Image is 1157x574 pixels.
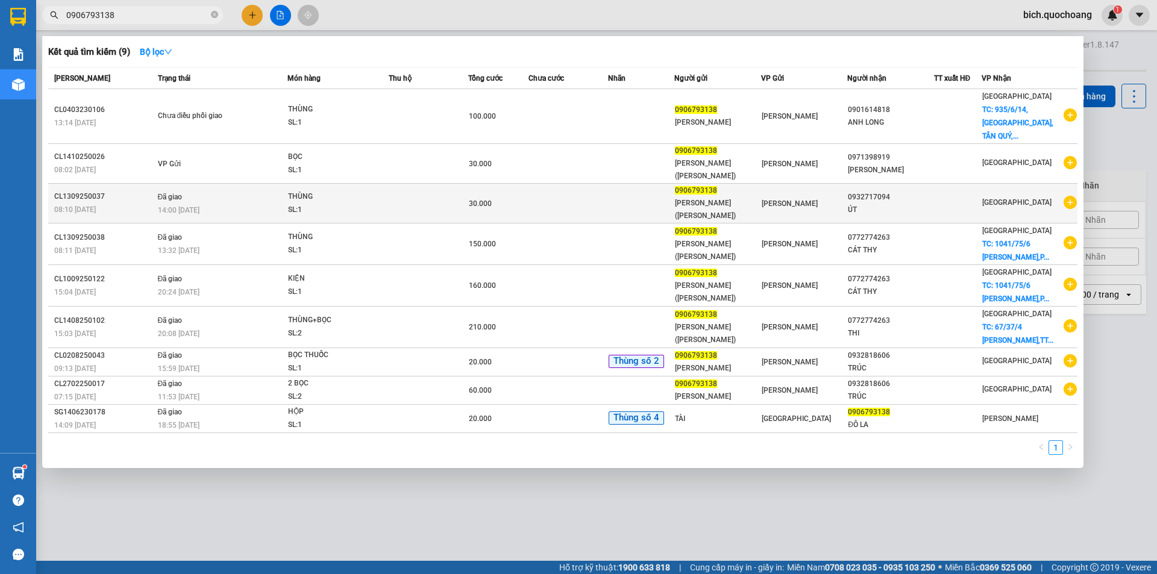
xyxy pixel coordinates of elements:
[10,11,29,24] span: Gửi:
[848,164,933,176] div: [PERSON_NAME]
[848,116,933,129] div: ANH LONG
[848,390,933,403] div: TRÚC
[848,362,933,375] div: TRÚC
[54,119,96,127] span: 13:14 [DATE]
[675,146,717,155] span: 0906793138
[469,358,492,366] span: 20.000
[609,411,664,425] span: Thùng số 4
[468,74,503,83] span: Tổng cước
[1049,441,1062,454] a: 1
[54,349,154,362] div: CL0208250043
[54,406,154,419] div: SG1406230178
[54,393,96,401] span: 07:15 [DATE]
[158,160,181,168] span: VP Gửi
[23,465,27,469] sup: 1
[158,379,183,388] span: Đã giao
[982,198,1052,207] span: [GEOGRAPHIC_DATA]
[675,116,760,129] div: [PERSON_NAME]
[288,204,378,217] div: SL: 1
[1064,382,1077,396] span: plus-circle
[934,74,971,83] span: TT xuất HĐ
[469,112,496,120] span: 100.000
[1063,440,1077,455] li: Next Page
[141,37,263,52] div: HẰNG
[675,362,760,375] div: [PERSON_NAME]
[675,186,717,195] span: 0906793138
[54,421,96,429] span: 14:09 [DATE]
[848,273,933,285] div: 0772774263
[158,193,183,201] span: Đã giao
[288,362,378,375] div: SL: 1
[674,74,707,83] span: Người gửi
[54,74,110,83] span: [PERSON_NAME]
[675,105,717,114] span: 0906793138
[762,323,818,331] span: [PERSON_NAME]
[1063,440,1077,455] button: right
[50,11,58,19] span: search
[848,408,890,416] span: 0906793138
[13,549,24,560] span: message
[675,197,760,222] div: [PERSON_NAME]([PERSON_NAME])
[141,10,263,37] div: [GEOGRAPHIC_DATA]
[761,74,784,83] span: VP Gửi
[54,288,96,296] span: 15:04 [DATE]
[675,269,717,277] span: 0906793138
[469,199,492,208] span: 30.000
[982,385,1052,393] span: [GEOGRAPHIC_DATA]
[675,310,717,319] span: 0906793138
[288,405,378,419] div: HỘP
[12,48,25,61] img: solution-icon
[982,240,1049,261] span: TC: 1041/75/6 [PERSON_NAME],P...
[211,11,218,18] span: close-circle
[982,105,1053,140] span: TC: 935/6/14, [GEOGRAPHIC_DATA], TÂN QUÝ,...
[389,74,412,83] span: Thu hộ
[54,104,154,116] div: CL0403230106
[982,74,1011,83] span: VP Nhận
[762,112,818,120] span: [PERSON_NAME]
[54,205,96,214] span: 08:10 [DATE]
[288,390,378,404] div: SL: 2
[54,378,154,390] div: CL2702250017
[762,281,818,290] span: [PERSON_NAME]
[609,355,664,368] span: Thùng số 2
[847,74,886,83] span: Người nhận
[54,329,96,338] span: 15:03 [DATE]
[848,104,933,116] div: 0901614818
[158,393,199,401] span: 11:53 [DATE]
[66,8,209,22] input: Tìm tên, số ĐT hoặc mã đơn
[982,323,1053,345] span: TC: 67/37/4 [PERSON_NAME],TT...
[982,357,1052,365] span: [GEOGRAPHIC_DATA]
[288,231,378,244] div: THÙNG
[608,74,626,83] span: Nhãn
[140,47,172,57] strong: Bộ lọc
[982,414,1038,423] span: [PERSON_NAME]
[469,386,492,395] span: 60.000
[288,164,378,177] div: SL: 1
[675,238,760,263] div: [PERSON_NAME]([PERSON_NAME])
[982,92,1052,101] span: [GEOGRAPHIC_DATA]
[1034,440,1049,455] button: left
[54,273,154,285] div: CL1009250122
[158,288,199,296] span: 20:24 [DATE]
[158,316,183,325] span: Đã giao
[141,10,170,23] span: Nhận:
[1064,196,1077,209] span: plus-circle
[54,166,96,174] span: 08:02 [DATE]
[762,358,818,366] span: [PERSON_NAME]
[1064,278,1077,291] span: plus-circle
[54,190,154,203] div: CL1309250037
[528,74,564,83] span: Chưa cước
[54,314,154,327] div: CL1408250102
[12,78,25,91] img: warehouse-icon
[469,160,492,168] span: 30.000
[164,48,172,56] span: down
[762,160,818,168] span: [PERSON_NAME]
[54,231,154,244] div: CL1309250038
[10,25,133,39] div: [PERSON_NAME]
[675,379,717,388] span: 0906793138
[288,349,378,362] div: BỌC THUỐC
[288,419,378,432] div: SL: 1
[1064,236,1077,249] span: plus-circle
[10,10,133,25] div: [PERSON_NAME]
